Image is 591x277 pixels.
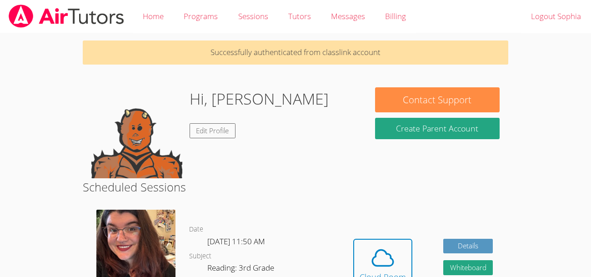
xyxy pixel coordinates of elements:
span: Messages [331,11,365,21]
h2: Scheduled Sessions [83,178,508,196]
a: Details [443,239,493,254]
button: Whiteboard [443,260,493,275]
p: Successfully authenticated from classlink account [83,40,508,65]
button: Contact Support [375,87,500,112]
a: Edit Profile [190,123,236,138]
dt: Date [189,224,203,235]
dt: Subject [189,251,211,262]
img: default.png [91,87,182,178]
button: Create Parent Account [375,118,500,139]
dd: Reading: 3rd Grade [207,262,276,277]
h1: Hi, [PERSON_NAME] [190,87,329,111]
span: [DATE] 11:50 AM [207,236,265,247]
img: airtutors_banner-c4298cdbf04f3fff15de1276eac7730deb9818008684d7c2e4769d2f7ddbe033.png [8,5,125,28]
